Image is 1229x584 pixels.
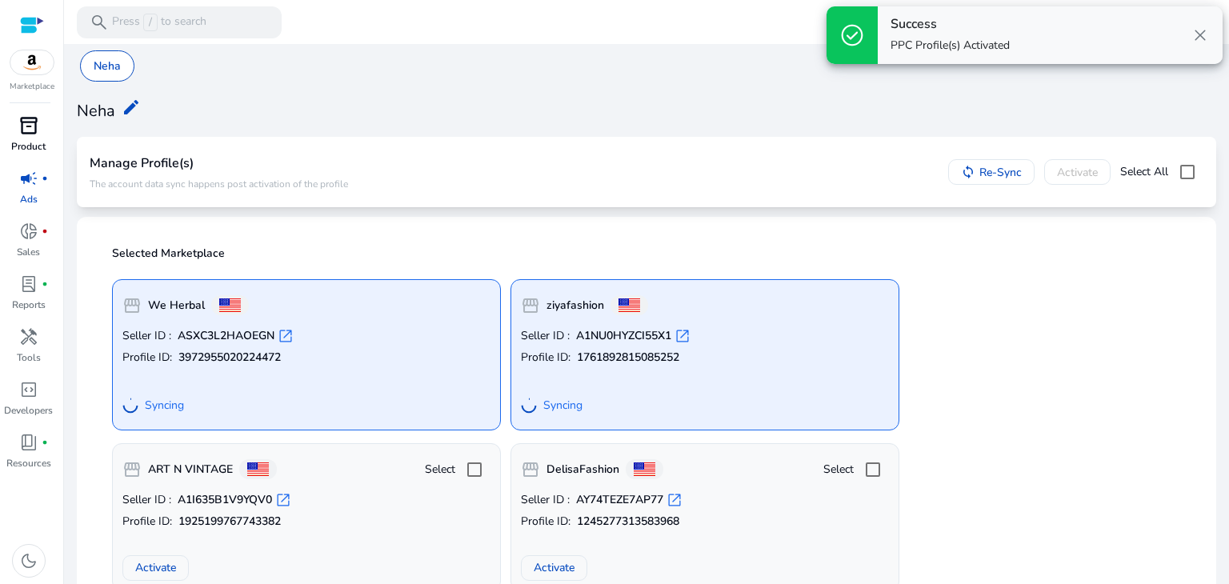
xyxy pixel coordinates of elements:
[19,116,38,135] span: inventory_2
[122,555,189,581] button: Activate
[979,164,1022,181] span: Re-Sync
[891,17,1010,32] h4: Success
[521,296,540,315] span: storefront
[122,328,171,344] span: Seller ID :
[546,462,619,478] b: DelisaFashion
[122,350,172,366] span: Profile ID:
[178,350,281,366] b: 3972955020224472
[143,14,158,31] span: /
[839,22,865,48] span: check_circle
[90,156,348,171] h4: Manage Profile(s)
[534,559,574,576] span: Activate
[122,492,171,508] span: Seller ID :
[891,38,1010,54] p: PPC Profile(s) Activated
[42,228,48,234] span: fiber_manual_record
[675,328,691,344] span: open_in_new
[145,398,184,414] span: Syncing
[112,246,1191,262] p: Selected Marketplace
[19,222,38,241] span: donut_small
[275,492,291,508] span: open_in_new
[576,492,663,508] b: AY74TEZE7AP77
[112,14,206,31] p: Press to search
[77,102,115,121] h3: Neha
[42,439,48,446] span: fiber_manual_record
[122,514,172,530] span: Profile ID:
[17,245,40,259] p: Sales
[577,514,679,530] b: 1245277313583968
[577,350,679,366] b: 1761892815085252
[521,460,540,479] span: storefront
[4,403,53,418] p: Developers
[278,328,294,344] span: open_in_new
[90,178,348,190] p: The account data sync happens post activation of the profile
[521,555,587,581] button: Activate
[521,350,570,366] span: Profile ID:
[521,514,570,530] span: Profile ID:
[17,350,41,365] p: Tools
[19,551,38,570] span: dark_mode
[19,169,38,188] span: campaign
[122,460,142,479] span: storefront
[122,296,142,315] span: storefront
[19,327,38,346] span: handyman
[148,462,233,478] b: ART N VINTAGE
[90,13,109,32] span: search
[148,298,205,314] b: We Herbal
[94,58,121,74] p: Neha
[19,380,38,399] span: code_blocks
[11,139,46,154] p: Product
[42,281,48,287] span: fiber_manual_record
[178,328,274,344] b: ASXC3L2HAOEGN
[823,462,854,478] span: Select
[135,559,176,576] span: Activate
[10,50,54,74] img: amazon.svg
[19,433,38,452] span: book_4
[178,492,272,508] b: A1I635B1V9YQV0
[667,492,683,508] span: open_in_new
[1191,26,1210,45] span: close
[12,298,46,312] p: Reports
[521,328,570,344] span: Seller ID :
[20,192,38,206] p: Ads
[546,298,604,314] b: ziyafashion
[19,274,38,294] span: lab_profile
[948,159,1035,185] button: Re-Sync
[42,175,48,182] span: fiber_manual_record
[1120,164,1168,180] span: Select All
[543,398,582,414] span: Syncing
[10,81,54,93] p: Marketplace
[178,514,281,530] b: 1925199767743382
[961,165,975,179] mat-icon: sync
[6,456,51,470] p: Resources
[576,328,671,344] b: A1NU0HYZCI55X1
[122,98,141,117] mat-icon: edit
[425,462,455,478] span: Select
[521,492,570,508] span: Seller ID :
